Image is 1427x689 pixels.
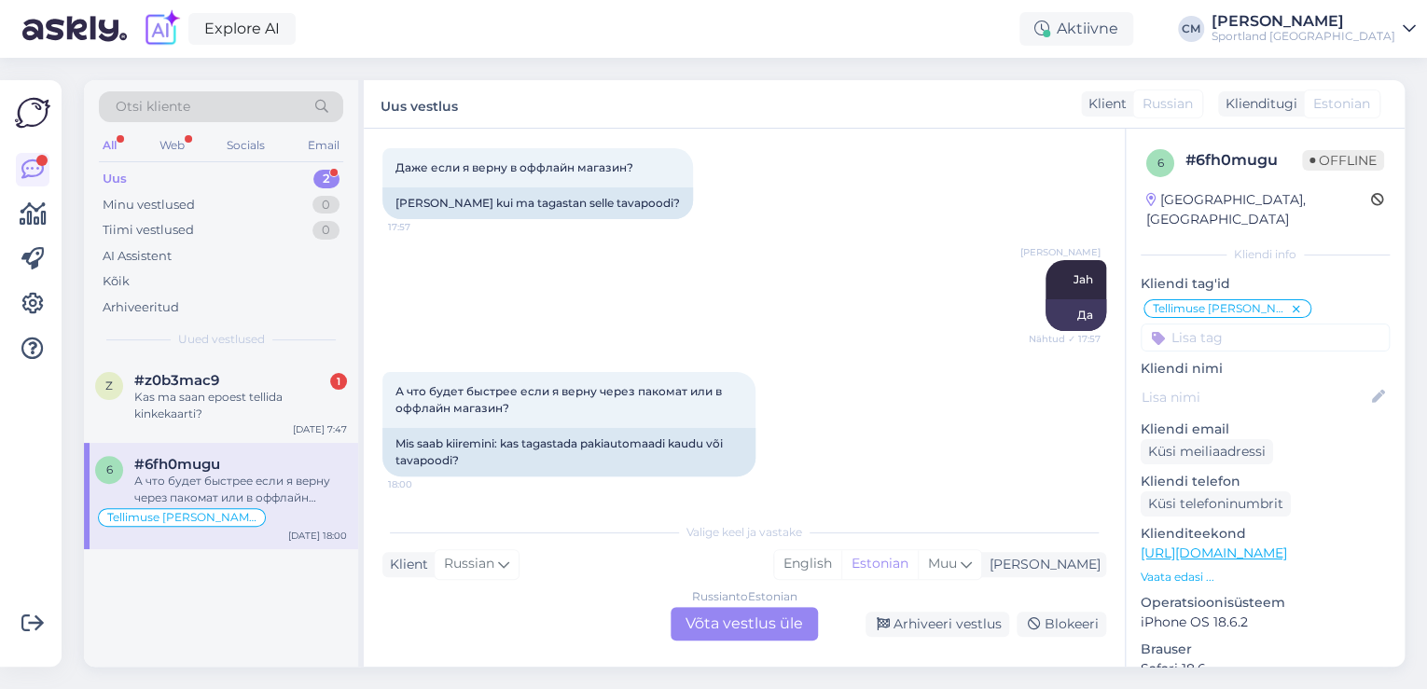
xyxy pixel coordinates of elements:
span: А что будет быстрее если я верну через пакомат или в оффлайн магазин? [395,384,725,415]
div: Web [156,133,188,158]
div: All [99,133,120,158]
span: Даже если я верну в оффлайн магазин? [395,160,633,174]
span: 6 [1157,156,1164,170]
span: 18:00 [388,477,458,491]
a: Explore AI [188,13,296,45]
div: # 6fh0mugu [1185,149,1302,172]
div: Minu vestlused [103,196,195,214]
p: Kliendi email [1141,420,1390,439]
div: 0 [312,221,339,240]
span: Tellimuse [PERSON_NAME] info [1153,303,1290,314]
span: z [105,379,113,393]
div: 1 [330,373,347,390]
span: Russian [444,554,494,574]
div: Küsi telefoninumbrit [1141,491,1291,517]
span: 17:57 [388,220,458,234]
div: Estonian [841,550,918,578]
div: Küsi meiliaadressi [1141,439,1273,464]
img: explore-ai [142,9,181,48]
div: [PERSON_NAME] kui ma tagastan selle tavapoodi? [382,187,693,219]
div: Mis saab kiiremini: kas tagastada pakiautomaadi kaudu või tavapoodi? [382,428,755,476]
div: Russian to Estonian [692,588,797,605]
span: Russian [1143,94,1193,114]
div: [DATE] 18:00 [288,529,347,543]
div: Võta vestlus üle [671,607,818,641]
p: Kliendi telefon [1141,472,1390,491]
span: Nähtud ✓ 17:57 [1029,332,1101,346]
p: Kliendi tag'id [1141,274,1390,294]
div: [PERSON_NAME] [982,555,1101,574]
div: Да [1046,299,1106,331]
div: Kliendi info [1141,246,1390,263]
p: Brauser [1141,640,1390,659]
p: Klienditeekond [1141,524,1390,544]
div: Aktiivne [1019,12,1133,46]
div: [GEOGRAPHIC_DATA], [GEOGRAPHIC_DATA] [1146,190,1371,229]
span: #6fh0mugu [134,456,220,473]
span: Estonian [1313,94,1370,114]
div: Sportland [GEOGRAPHIC_DATA] [1212,29,1395,44]
a: [URL][DOMAIN_NAME] [1141,544,1287,561]
div: А что будет быстрее если я верну через пакомат или в оффлайн магазин? [134,473,347,506]
a: [PERSON_NAME]Sportland [GEOGRAPHIC_DATA] [1212,14,1416,44]
div: Blokeeri [1017,612,1106,637]
span: Otsi kliente [116,97,190,117]
span: Uued vestlused [178,331,265,348]
div: Kas ma saan epoest tellida kinkekaarti? [134,389,347,422]
div: English [774,550,841,578]
div: Kõik [103,272,130,291]
div: Arhiveeri vestlus [866,612,1009,637]
div: [DATE] 7:47 [293,422,347,436]
span: 6 [106,462,113,476]
div: 0 [312,196,339,214]
span: Muu [928,555,957,572]
div: Klienditugi [1218,94,1297,114]
div: AI Assistent [103,247,172,266]
span: Offline [1302,150,1384,171]
div: Arhiveeritud [103,298,179,317]
img: Askly Logo [15,95,50,131]
div: Socials [223,133,269,158]
span: [PERSON_NAME] [1020,245,1101,259]
div: Valige keel ja vastake [382,524,1106,541]
p: Operatsioonisüsteem [1141,593,1390,613]
div: Uus [103,170,127,188]
div: 2 [313,170,339,188]
label: Uus vestlus [381,91,458,117]
div: Tiimi vestlused [103,221,194,240]
div: Email [304,133,343,158]
p: iPhone OS 18.6.2 [1141,613,1390,632]
span: Jah [1074,272,1093,286]
span: #z0b3mac9 [134,372,219,389]
div: [PERSON_NAME] [1212,14,1395,29]
div: Klient [382,555,428,574]
p: Kliendi nimi [1141,359,1390,379]
input: Lisa nimi [1142,387,1368,407]
div: Klient [1081,94,1127,114]
span: Tellimuse [PERSON_NAME] info [107,512,256,523]
input: Lisa tag [1141,324,1390,351]
div: CM [1178,16,1204,42]
p: Vaata edasi ... [1141,569,1390,586]
p: Safari 18.6 [1141,659,1390,679]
